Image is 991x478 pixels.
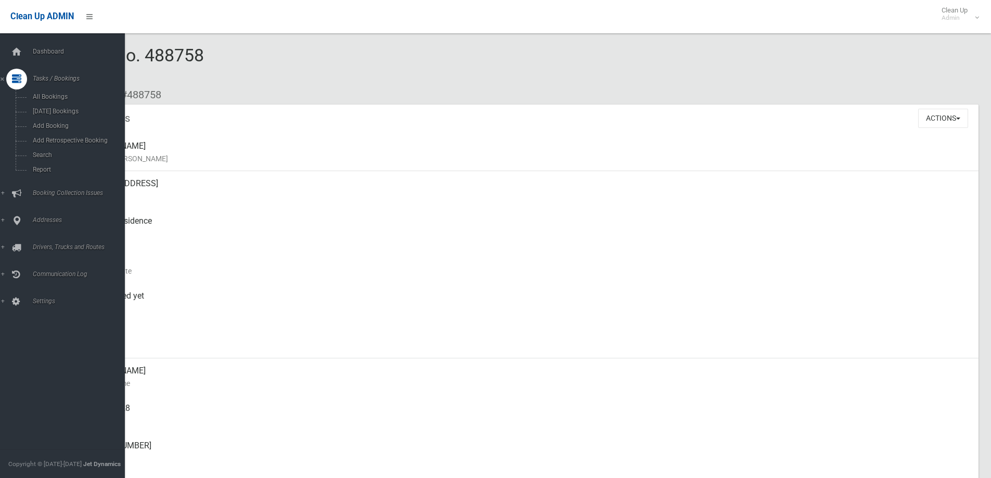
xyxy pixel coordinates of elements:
span: Search [30,151,124,159]
span: Dashboard [30,48,133,55]
small: Mobile [83,415,970,427]
small: Address [83,190,970,202]
span: Clean Up [936,6,978,22]
span: Add Retrospective Booking [30,137,124,144]
span: Booking No. 488758 [46,45,204,85]
strong: Jet Dynamics [83,460,121,468]
button: Actions [918,109,968,128]
small: Name of [PERSON_NAME] [83,152,970,165]
span: All Bookings [30,93,124,100]
span: Booking Collection Issues [30,189,133,197]
span: Drivers, Trucks and Routes [30,243,133,251]
div: 0424287028 [83,396,970,433]
span: Add Booking [30,122,124,130]
span: Addresses [30,216,133,224]
span: Settings [30,298,133,305]
span: Communication Log [30,270,133,278]
span: Copyright © [DATE]-[DATE] [8,460,82,468]
div: [STREET_ADDRESS] [83,171,970,209]
div: [PHONE_NUMBER] [83,433,970,471]
div: Not collected yet [83,283,970,321]
div: [DATE] [83,246,970,283]
small: Contact Name [83,377,970,390]
span: [DATE] Bookings [30,108,124,115]
small: Collected At [83,302,970,315]
small: Zone [83,340,970,352]
span: Report [30,166,124,173]
div: [PERSON_NAME] [83,358,970,396]
div: Front of Residence [83,209,970,246]
span: Tasks / Bookings [30,75,133,82]
small: Pickup Point [83,227,970,240]
div: [PERSON_NAME] [83,134,970,171]
span: Clean Up ADMIN [10,11,74,21]
small: Admin [942,14,968,22]
small: Landline [83,452,970,464]
div: [DATE] [83,321,970,358]
li: #488758 [113,85,161,105]
small: Collection Date [83,265,970,277]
